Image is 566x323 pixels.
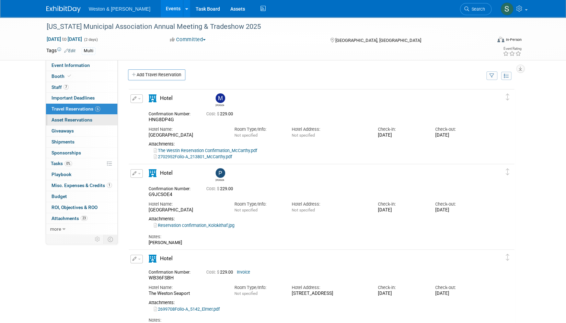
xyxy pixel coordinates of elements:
div: Room Type/Info: [234,285,281,291]
span: Weston & [PERSON_NAME] [89,6,150,12]
span: [DATE] [DATE] [46,36,82,42]
div: [US_STATE] Municipal Association Annual Meeting & Tradeshow 2025 [44,21,481,33]
span: Not specified [234,133,257,138]
span: (2 days) [83,37,98,42]
div: Check-in: [378,201,425,207]
div: [DATE] [435,207,482,213]
div: Hotel Address: [292,285,367,291]
a: The Westin Reservation Confirmation_McCarthy.pdf [154,148,257,153]
i: Hotel [149,169,157,177]
a: Travel Reservations6 [46,104,117,114]
span: to [61,36,68,42]
div: Peter Kolokithas [214,168,226,182]
span: Asset Reservations [51,117,92,123]
span: Shipments [51,139,74,145]
div: Confirmation Number: [149,268,196,275]
td: Toggle Event Tabs [103,235,117,244]
div: Confirmation Number: [149,184,196,192]
div: Attachments: [149,300,482,305]
div: Multi [82,47,95,55]
span: 229.00 [206,270,236,275]
div: Margaret McCarthy [216,103,224,107]
span: 229.00 [206,186,236,191]
span: Misc. Expenses & Credits [51,183,112,188]
i: Hotel [149,255,157,263]
a: Budget [46,191,117,202]
span: 6 [95,106,100,112]
span: 7 [63,84,69,90]
span: Hotel [160,95,173,101]
div: The Weston Seaport [149,291,224,297]
i: Booth reservation complete [68,74,71,78]
a: Event Information [46,60,117,71]
a: ROI, Objectives & ROO [46,202,117,213]
a: Tasks0% [46,158,117,169]
span: Budget [51,194,67,199]
span: 229.00 [206,112,236,116]
td: Personalize Event Tab Strip [92,235,104,244]
div: Check-in: [378,126,425,132]
a: Search [460,3,492,15]
div: Hotel Name: [149,201,224,207]
a: Giveaways [46,126,117,136]
span: Important Deadlines [51,95,95,101]
a: Shipments [46,137,117,147]
div: [DATE] [435,291,482,297]
i: Click and drag to move item [506,94,509,101]
span: Not specified [292,208,315,212]
div: Event Format [451,36,522,46]
span: Not specified [234,208,257,212]
span: [GEOGRAPHIC_DATA], [GEOGRAPHIC_DATA] [335,38,421,43]
img: ExhibitDay [46,6,81,13]
div: Confirmation Number: [149,109,196,117]
span: Cost: $ [206,112,220,116]
a: Misc. Expenses & Credits1 [46,180,117,191]
div: Room Type/Info: [234,201,281,207]
a: Sponsorships [46,148,117,158]
div: [STREET_ADDRESS] [292,291,367,297]
span: 1 [107,183,112,188]
div: Event Rating [503,47,521,50]
a: Attachments23 [46,213,117,224]
div: Hotel Name: [149,285,224,291]
span: Not specified [292,133,315,138]
div: [DATE] [378,291,425,297]
span: WB36FSBH [149,275,174,280]
div: Room Type/Info: [234,126,281,132]
span: 23 [81,216,88,221]
div: [GEOGRAPHIC_DATA] [149,207,224,213]
a: 2699708Folio-A_5142_Elmer.pdf [154,307,220,312]
a: more [46,224,117,234]
span: 0% [65,161,72,166]
a: Important Deadlines [46,93,117,103]
span: Hotel [160,255,173,262]
span: Event Information [51,62,90,68]
div: Check-out: [435,201,482,207]
a: Playbook [46,169,117,180]
div: [DATE] [435,132,482,138]
a: Reservation confirmation_Kolokithaf.jpg [154,223,234,228]
a: Asset Reservations [46,115,117,125]
div: Hotel Name: [149,126,224,132]
span: Hotel [160,170,173,176]
i: Click and drag to move item [506,169,509,175]
div: [DATE] [378,132,425,138]
i: Filter by Traveler [489,74,494,78]
div: Notes: [149,234,482,240]
div: Margaret McCarthy [214,93,226,107]
a: Add Travel Reservation [128,69,185,80]
td: Tags [46,47,76,55]
button: Committed [168,36,208,43]
div: Attachments: [149,141,482,147]
span: ROI, Objectives & ROO [51,205,97,210]
span: more [50,226,61,232]
i: Click and drag to move item [506,254,509,261]
span: HNG8DP4G [149,117,174,122]
img: Format-Inperson.png [497,37,504,42]
div: [GEOGRAPHIC_DATA] [149,132,224,138]
span: Cost: $ [206,186,220,191]
span: Search [469,7,485,12]
span: Playbook [51,172,71,177]
img: Peter Kolokithas [216,168,225,178]
span: Attachments [51,216,88,221]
